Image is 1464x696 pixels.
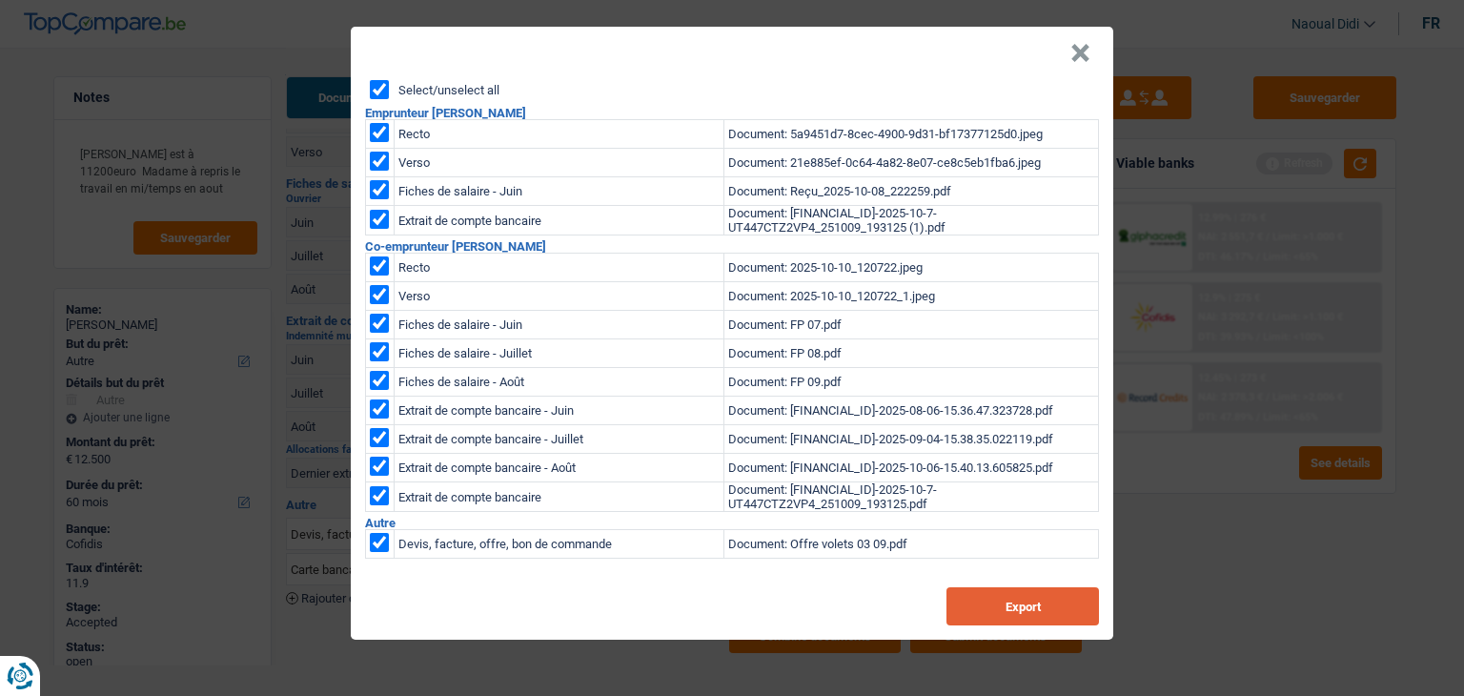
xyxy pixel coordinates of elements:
td: Document: Reçu_2025-10-08_222259.pdf [724,177,1099,206]
td: Document: [FINANCIAL_ID]-2025-10-7-UT447CTZ2VP4_251009_193125.pdf [724,482,1099,512]
td: Fiches de salaire - Juillet [395,339,724,368]
h2: Emprunteur [PERSON_NAME] [365,107,1099,119]
h2: Co-emprunteur [PERSON_NAME] [365,240,1099,253]
td: Document: [FINANCIAL_ID]-2025-10-06-15.40.13.605825.pdf [724,454,1099,482]
td: Document: Offre volets 03 09.pdf [724,530,1099,559]
td: Document: [FINANCIAL_ID]-2025-09-04-15.38.35.022119.pdf [724,425,1099,454]
td: Recto [395,120,724,149]
td: Document: 21e885ef-0c64-4a82-8e07-ce8c5eb1fba6.jpeg [724,149,1099,177]
td: Extrait de compte bancaire - Août [395,454,724,482]
td: Extrait de compte bancaire - Juin [395,397,724,425]
td: Extrait de compte bancaire - Juillet [395,425,724,454]
td: Fiches de salaire - Juin [395,311,724,339]
td: Document: FP 07.pdf [724,311,1099,339]
button: Close [1070,44,1090,63]
td: Document: [FINANCIAL_ID]-2025-10-7-UT447CTZ2VP4_251009_193125 (1).pdf [724,206,1099,235]
td: Document: 2025-10-10_120722.jpeg [724,254,1099,282]
td: Verso [395,149,724,177]
td: Extrait de compte bancaire [395,206,724,235]
td: Document: 5a9451d7-8cec-4900-9d31-bf17377125d0.jpeg [724,120,1099,149]
td: Document: [FINANCIAL_ID]-2025-08-06-15.36.47.323728.pdf [724,397,1099,425]
td: Document: FP 08.pdf [724,339,1099,368]
h2: Autre [365,517,1099,529]
td: Extrait de compte bancaire [395,482,724,512]
td: Fiches de salaire - Août [395,368,724,397]
td: Devis, facture, offre, bon de commande [395,530,724,559]
td: Recto [395,254,724,282]
td: Document: 2025-10-10_120722_1.jpeg [724,282,1099,311]
td: Fiches de salaire - Juin [395,177,724,206]
td: Document: FP 09.pdf [724,368,1099,397]
td: Verso [395,282,724,311]
button: Export [946,587,1099,625]
label: Select/unselect all [398,84,499,96]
